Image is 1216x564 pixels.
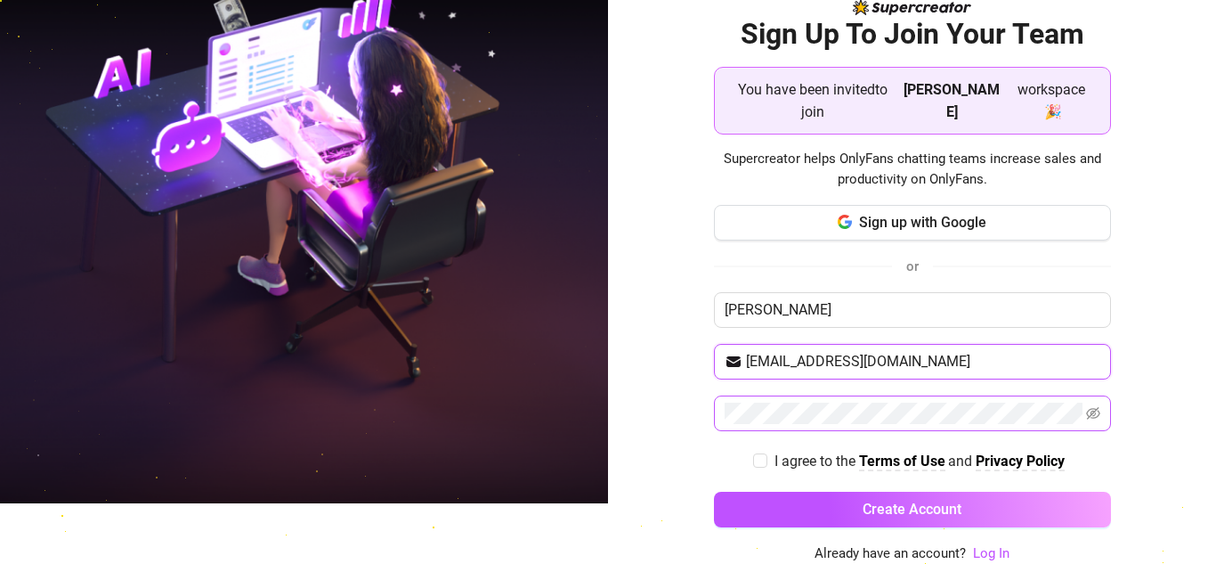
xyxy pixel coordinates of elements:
span: Supercreator helps OnlyFans chatting teams increase sales and productivity on OnlyFans. [714,149,1111,191]
span: Sign up with Google [859,214,986,231]
input: Enter your Name [714,292,1111,328]
strong: Terms of Use [859,453,945,470]
span: Create Account [863,501,961,518]
span: I agree to the [774,453,859,470]
strong: Privacy Policy [976,453,1065,470]
button: Create Account [714,492,1111,527]
span: workspace 🎉 [1007,78,1095,123]
h2: Sign Up To Join Your Team [714,16,1111,53]
span: or [906,258,919,274]
a: Privacy Policy [976,453,1065,471]
button: Sign up with Google [714,205,1111,241]
a: Terms of Use [859,453,945,471]
span: and [948,453,976,470]
span: You have been invited to join [729,78,897,123]
span: eye-invisible [1086,406,1100,421]
input: Your email [746,351,1100,372]
a: Log In [973,545,1009,561]
strong: [PERSON_NAME] [904,81,1000,120]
